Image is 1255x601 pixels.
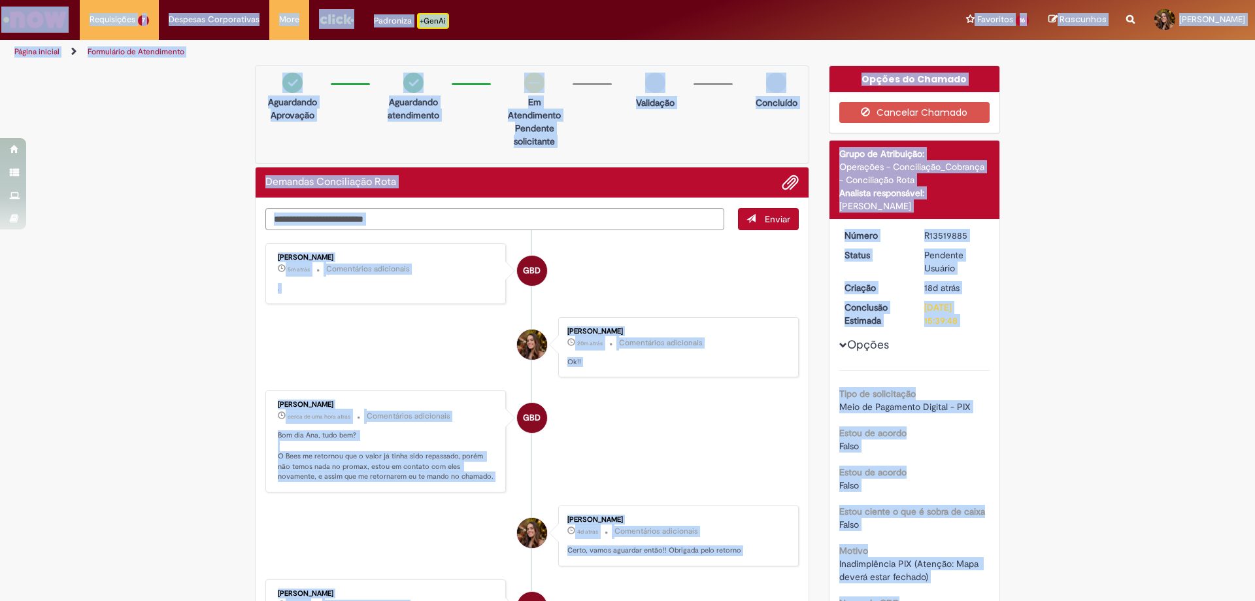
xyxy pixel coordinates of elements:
div: [PERSON_NAME] [278,254,495,262]
div: Grupo de Atribuição: [839,147,990,160]
div: R13519885 [924,229,985,242]
b: Estou de acordo [839,427,907,439]
span: 4d atrás [577,528,598,536]
img: check-circle-green.png [403,73,424,93]
p: Pendente solicitante [503,122,566,148]
ul: Trilhas de página [10,40,827,64]
p: Aguardando Aprovação [261,95,324,122]
span: Rascunhos [1060,13,1107,26]
time: 29/09/2025 08:46:05 [577,339,603,347]
span: More [279,13,299,26]
span: Meio de Pagamento Digital - PIX [839,401,971,413]
span: 5m atrás [288,266,310,273]
div: Pendente Usuário [924,249,985,275]
p: Concluído [756,96,797,109]
img: img-circle-grey.png [645,73,665,93]
img: img-circle-grey.png [766,73,786,93]
dt: Número [835,229,915,242]
b: Estou de acordo [839,466,907,478]
span: Falso [839,440,859,452]
div: [PERSON_NAME] [278,590,495,598]
span: [PERSON_NAME] [1179,14,1245,25]
p: Em Atendimento [503,95,566,122]
time: 29/09/2025 08:06:45 [288,413,350,421]
span: Falso [839,519,859,530]
div: Gabriely Barros De Lira [517,256,547,286]
h2: Demandas Conciliação Rota Histórico de tíquete [265,177,396,188]
p: Ok!! [567,357,785,368]
dt: Conclusão Estimada [835,301,915,327]
b: Motivo [839,545,868,557]
span: Falso [839,479,859,491]
time: 29/09/2025 09:01:09 [288,266,310,273]
b: Estou ciente o que é sobra de caixa [839,506,985,517]
div: Ana Clara Lopes Maciel [517,330,547,360]
a: Página inicial [14,46,59,57]
div: [PERSON_NAME] [567,328,785,335]
p: Certo, vamos aguardar então!! Obrigada pelo retorno [567,545,785,556]
dt: Criação [835,281,915,294]
span: Despesas Corporativas [169,13,259,26]
span: 7 [138,15,149,26]
time: 25/09/2025 15:10:26 [577,528,598,536]
small: Comentários adicionais [619,337,703,349]
div: Analista responsável: [839,186,990,199]
span: Requisições [90,13,135,26]
small: Comentários adicionais [614,526,698,537]
div: Ana Clara Lopes Maciel [517,518,547,548]
img: ServiceNow [1,7,69,33]
div: Operações - Conciliação_Cobrança - Conciliação Rota [839,160,990,186]
span: cerca de uma hora atrás [288,413,350,421]
span: GBD [523,255,541,286]
span: Inadimplência PIX (Atenção: Mapa deverá estar fechado) [839,558,981,583]
button: Cancelar Chamado [839,102,990,123]
span: 18d atrás [924,282,960,294]
small: Comentários adicionais [367,411,450,422]
p: Aguardando atendimento [382,95,445,122]
a: Rascunhos [1048,14,1107,26]
button: Adicionar anexos [782,174,799,191]
span: 16 [1016,15,1029,26]
div: 11/09/2025 09:13:23 [924,281,985,294]
img: click_logo_yellow_360x200.png [319,9,354,29]
dt: Status [835,249,915,262]
p: . [278,283,495,294]
textarea: Digite sua mensagem aqui... [265,208,724,230]
p: Validação [636,96,675,109]
img: circle-minus.png [524,73,544,93]
div: [DATE] 15:39:48 [924,301,985,327]
div: [PERSON_NAME] [567,516,785,524]
small: Comentários adicionais [326,264,410,275]
span: 20m atrás [577,339,603,347]
span: Enviar [765,213,790,225]
img: check-circle-green.png [282,73,303,93]
div: Gabriely Barros De Lira [517,403,547,433]
div: Padroniza [374,13,449,29]
span: Favoritos [977,13,1013,26]
p: Bom dia Ana, tudo bem? O Bees me retornou que o valor já tinha sido repassado, porém não temos na... [278,430,495,482]
div: [PERSON_NAME] [278,401,495,409]
p: +GenAi [417,13,449,29]
a: Formulário de Atendimento [88,46,184,57]
span: GBD [523,402,541,434]
div: Opções do Chamado [829,66,1000,92]
b: Tipo de solicitação [839,388,916,400]
time: 11/09/2025 09:13:23 [924,282,960,294]
div: [PERSON_NAME] [839,199,990,213]
button: Enviar [738,208,799,230]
